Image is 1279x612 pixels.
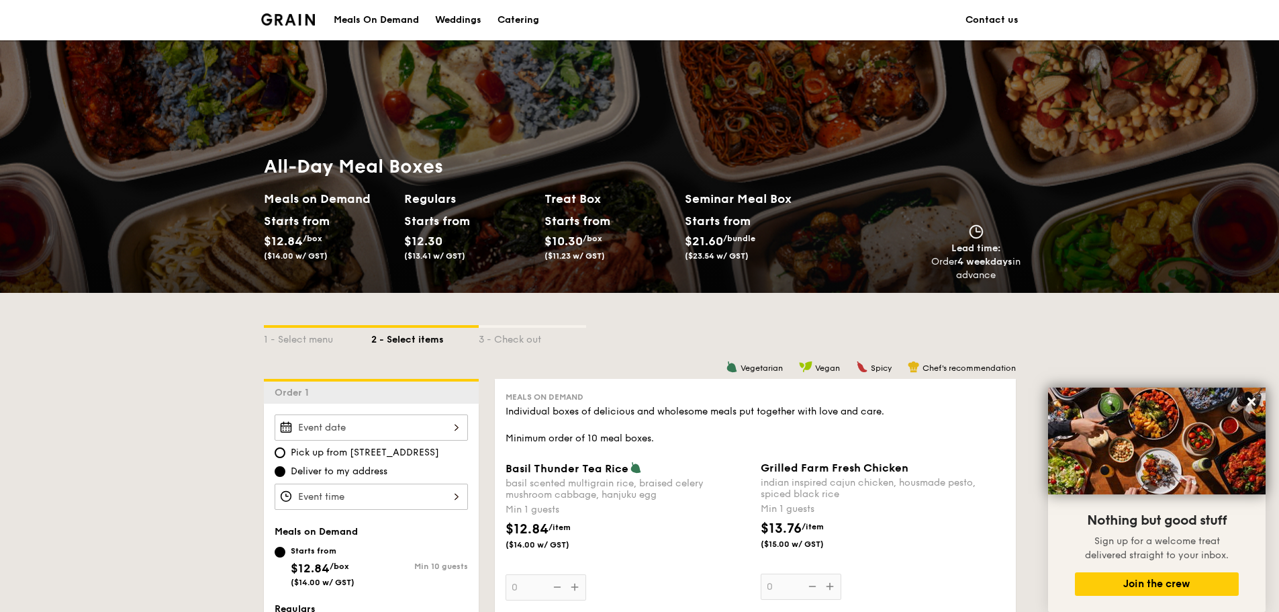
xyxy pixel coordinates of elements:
[275,526,358,537] span: Meals on Demand
[685,211,750,231] div: Starts from
[264,251,328,261] span: ($14.00 w/ GST)
[685,234,723,249] span: $21.60
[404,234,442,249] span: $12.30
[264,234,303,249] span: $12.84
[630,462,642,474] img: icon-vegetarian.fe4039eb.svg
[291,446,439,460] span: Pick up from [STREET_ADDRESS]
[761,502,1005,516] div: Min 1 guests
[275,447,285,458] input: Pick up from [STREET_ADDRESS]
[1087,513,1227,529] span: Nothing but good stuff
[544,211,604,231] div: Starts from
[291,545,354,556] div: Starts from
[506,392,583,402] span: Meals on Demand
[815,363,840,373] span: Vegan
[264,328,371,347] div: 1 - Select menu
[330,562,349,571] span: /box
[685,189,825,208] h2: Seminar Meal Box
[802,522,824,531] span: /item
[291,465,387,478] span: Deliver to my address
[506,462,628,475] span: Basil Thunder Tea Rice
[1241,391,1262,412] button: Close
[291,578,354,587] span: ($14.00 w/ GST)
[264,189,393,208] h2: Meals on Demand
[951,243,1001,254] span: Lead time:
[479,328,586,347] div: 3 - Check out
[583,234,602,243] span: /box
[371,562,468,571] div: Min 10 guests
[544,251,605,261] span: ($11.23 w/ GST)
[506,478,750,500] div: basil scented multigrain rice, braised celery mushroom cabbage, hanjuku egg
[741,363,783,373] span: Vegetarian
[264,211,324,231] div: Starts from
[275,484,468,510] input: Event time
[506,405,1005,445] div: Individual boxes of delicious and wholesome meals put together with love and care. Minimum order ...
[1085,535,1229,561] span: Sign up for a welcome treat delivered straight to your inbox.
[404,211,464,231] div: Starts from
[871,363,892,373] span: Spicy
[291,561,330,576] span: $12.84
[261,13,316,26] img: Grain
[506,539,597,550] span: ($14.00 w/ GST)
[549,523,571,532] span: /item
[1075,572,1239,596] button: Join the crew
[957,256,1012,267] strong: 4 weekdays
[544,234,583,249] span: $10.30
[908,361,920,373] img: icon-chef-hat.a58ddaea.svg
[261,13,316,26] a: Logotype
[685,251,749,261] span: ($23.54 w/ GST)
[506,503,750,517] div: Min 1 guests
[761,462,908,474] span: Grilled Farm Fresh Chicken
[264,155,825,179] h1: All-Day Meal Boxes
[404,189,534,208] h2: Regulars
[275,547,285,558] input: Starts from$12.84/box($14.00 w/ GST)Min 10 guests
[275,387,314,398] span: Order 1
[275,466,285,477] input: Deliver to my address
[799,361,812,373] img: icon-vegan.f8ff3823.svg
[856,361,868,373] img: icon-spicy.37a8142b.svg
[506,521,549,537] span: $12.84
[275,414,468,441] input: Event date
[371,328,479,347] div: 2 - Select items
[303,234,322,243] span: /box
[966,224,986,239] img: icon-clock.2db775ea.svg
[726,361,738,373] img: icon-vegetarian.fe4039eb.svg
[761,521,802,537] span: $13.76
[544,189,674,208] h2: Treat Box
[931,255,1021,282] div: Order in advance
[761,477,1005,500] div: indian inspired cajun chicken, housmade pesto, spiced black rice
[404,251,465,261] span: ($13.41 w/ GST)
[723,234,755,243] span: /bundle
[922,363,1016,373] span: Chef's recommendation
[1048,388,1266,494] img: DSC07876-Edit02-Large.jpeg
[761,539,852,550] span: ($15.00 w/ GST)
